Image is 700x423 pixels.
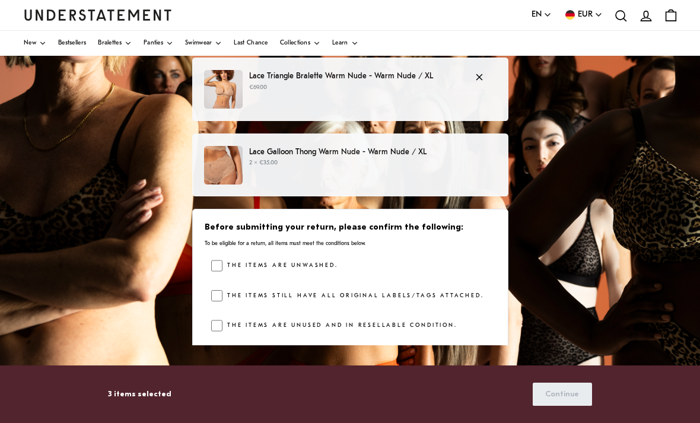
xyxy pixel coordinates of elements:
a: Learn [332,31,358,56]
img: SALA-BRA-001-19_1.jpg [204,70,243,109]
a: Collections [280,31,320,56]
a: Swimwear [185,31,222,56]
span: New [24,40,36,46]
button: EUR [564,8,603,21]
h3: Before submitting your return, please confirm the following: [205,222,495,234]
p: €69.00 [249,83,463,93]
a: Bestsellers [58,31,86,56]
a: Understatement Homepage [24,9,172,20]
span: Panties [144,40,163,46]
label: The items still have all original labels/tags attached. [222,290,483,302]
img: SALA-SHW-008-14.jpg [204,146,243,185]
a: New [24,31,46,56]
span: Bralettes [98,40,122,46]
p: 2 × €35.00 [249,158,496,168]
span: Learn [332,40,348,46]
a: Panties [144,31,173,56]
span: Bestsellers [58,40,86,46]
span: Collections [280,40,310,46]
p: Lace Triangle Bralette Warm Nude - Warm Nude / XL [249,70,463,82]
label: The items are unused and in resellable condition. [222,320,457,332]
p: Lace Galloon Thong Warm Nude - Warm Nude / XL [249,146,496,158]
a: Last Chance [234,31,268,56]
span: EN [532,8,542,21]
label: The items are unwashed. [222,260,338,272]
span: Last Chance [234,40,268,46]
span: EUR [578,8,593,21]
p: To be eligible for a return, all items must meet the conditions below. [205,240,495,247]
button: EN [532,8,552,21]
span: Swimwear [185,40,212,46]
a: Bralettes [98,31,132,56]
